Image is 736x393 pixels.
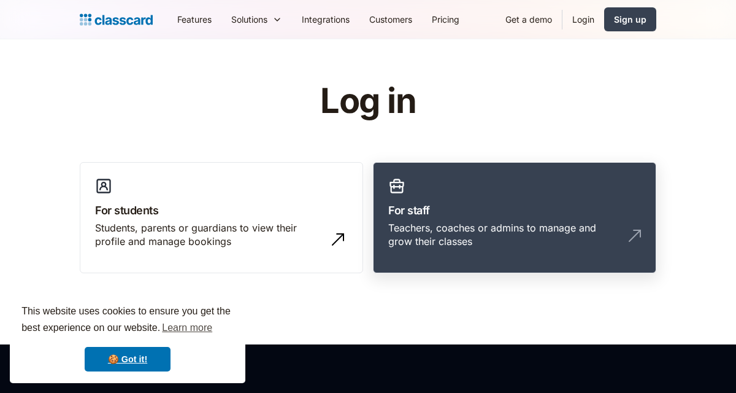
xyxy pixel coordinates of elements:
[422,6,469,33] a: Pricing
[359,6,422,33] a: Customers
[231,13,267,26] div: Solutions
[85,347,171,372] a: dismiss cookie message
[496,6,562,33] a: Get a demo
[562,6,604,33] a: Login
[167,6,221,33] a: Features
[174,82,563,120] h1: Log in
[221,6,292,33] div: Solutions
[10,292,245,383] div: cookieconsent
[80,11,153,28] a: Logo
[604,7,656,31] a: Sign up
[388,221,616,249] div: Teachers, coaches or admins to manage and grow their classes
[95,202,348,219] h3: For students
[160,319,214,337] a: learn more about cookies
[21,304,234,337] span: This website uses cookies to ensure you get the best experience on our website.
[388,202,641,219] h3: For staff
[80,162,363,274] a: For studentsStudents, parents or guardians to view their profile and manage bookings
[614,13,646,26] div: Sign up
[292,6,359,33] a: Integrations
[95,221,323,249] div: Students, parents or guardians to view their profile and manage bookings
[373,162,656,274] a: For staffTeachers, coaches or admins to manage and grow their classes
